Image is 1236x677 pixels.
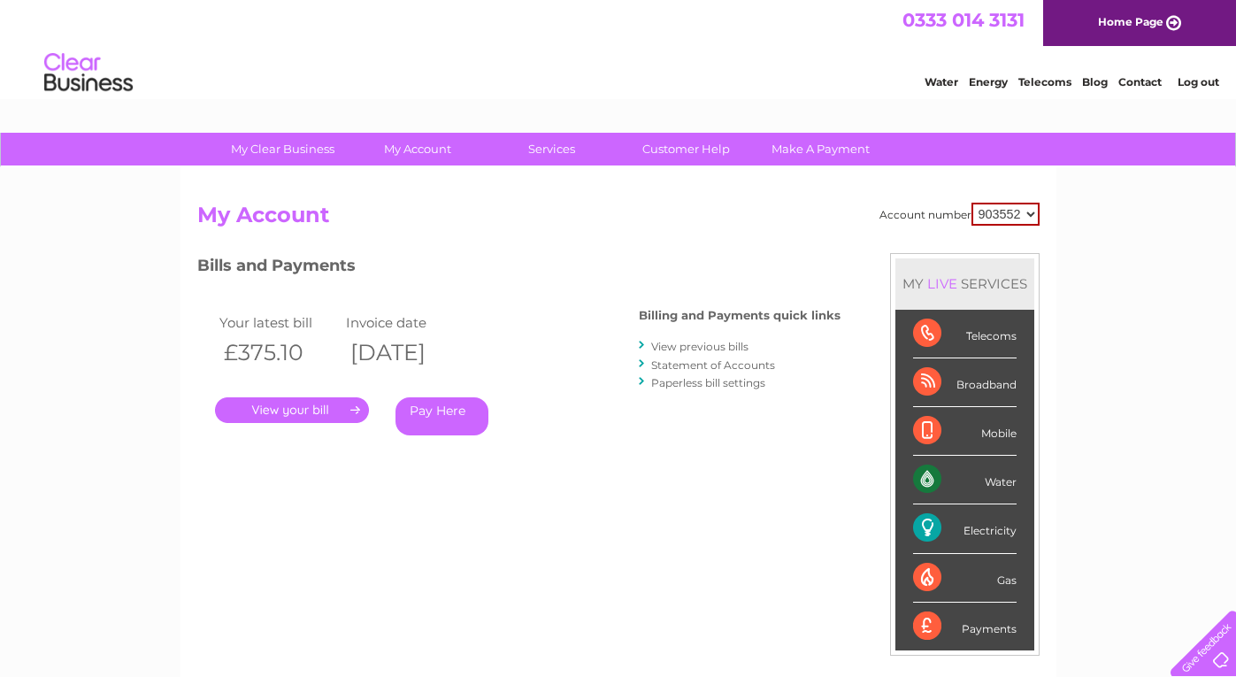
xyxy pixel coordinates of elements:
div: Clear Business is a trading name of Verastar Limited (registered in [GEOGRAPHIC_DATA] No. 3667643... [201,10,1037,86]
div: Telecoms [913,310,1017,358]
a: View previous bills [651,340,749,353]
h3: Bills and Payments [197,253,841,284]
div: Water [913,456,1017,504]
th: [DATE] [342,335,469,371]
a: Statement of Accounts [651,358,775,372]
a: Energy [969,75,1008,88]
a: Contact [1118,75,1162,88]
a: Blog [1082,75,1108,88]
img: logo.png [43,46,134,100]
div: Payments [913,603,1017,650]
div: Gas [913,554,1017,603]
a: Water [925,75,958,88]
div: Broadband [913,358,1017,407]
div: LIVE [924,275,961,292]
div: Electricity [913,504,1017,553]
th: £375.10 [215,335,342,371]
a: My Clear Business [210,133,356,165]
a: My Account [344,133,490,165]
td: Your latest bill [215,311,342,335]
a: Customer Help [613,133,759,165]
td: Invoice date [342,311,469,335]
a: Make A Payment [748,133,894,165]
a: Log out [1178,75,1219,88]
a: Telecoms [1018,75,1071,88]
h4: Billing and Payments quick links [639,309,841,322]
a: . [215,397,369,423]
h2: My Account [197,203,1040,236]
div: MY SERVICES [895,258,1034,309]
div: Account number [879,203,1040,226]
a: 0333 014 3131 [902,9,1025,31]
a: Paperless bill settings [651,376,765,389]
a: Pay Here [395,397,488,435]
div: Mobile [913,407,1017,456]
a: Services [479,133,625,165]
